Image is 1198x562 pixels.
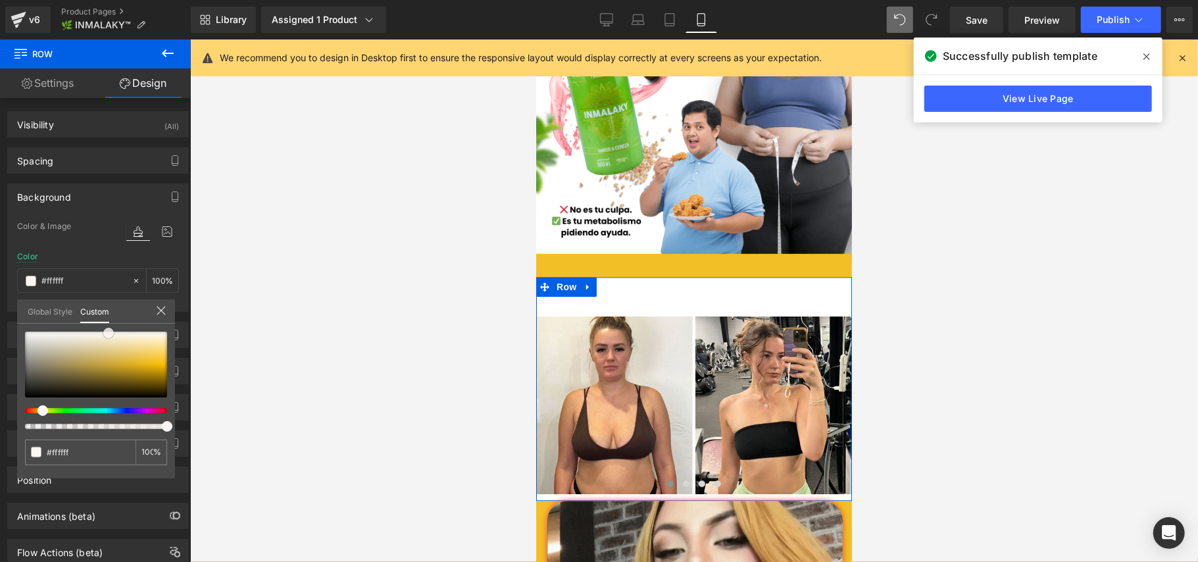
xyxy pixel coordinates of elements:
[28,299,72,322] a: Global Style
[272,13,376,26] div: Assigned 1 Product
[47,446,130,459] input: Color
[591,7,622,33] a: Desktop
[191,7,256,33] a: New Library
[1024,13,1060,27] span: Preview
[5,7,51,33] a: v6
[95,68,191,98] a: Design
[1166,7,1193,33] button: More
[61,20,131,30] span: 🌿 INMALAKY™
[918,7,945,33] button: Redo
[80,299,109,323] a: Custom
[654,7,686,33] a: Tablet
[943,48,1097,64] span: Successfully publish template
[26,11,43,28] div: v6
[1097,14,1130,25] span: Publish
[220,51,822,65] p: We recommend you to design in Desktop first to ensure the responsive layout would display correct...
[1009,7,1076,33] a: Preview
[887,7,913,33] button: Undo
[1153,517,1185,549] div: Open Intercom Messenger
[216,14,247,26] span: Library
[13,39,145,68] span: Row
[924,86,1152,112] a: View Live Page
[1081,7,1161,33] button: Publish
[686,7,717,33] a: Mobile
[136,440,167,465] div: %
[61,7,191,17] a: Product Pages
[622,7,654,33] a: Laptop
[966,13,987,27] span: Save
